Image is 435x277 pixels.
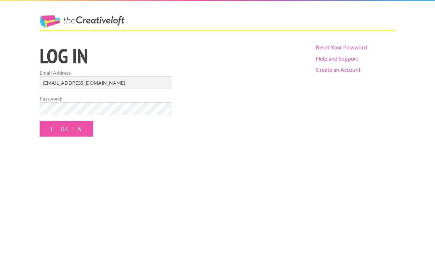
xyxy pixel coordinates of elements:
[40,46,304,66] h1: Log in
[316,66,361,73] a: Create an Account
[40,121,93,137] input: Log In
[316,55,358,62] a: Help and Support
[40,95,171,102] label: Password:
[40,69,171,76] label: Email Address
[40,15,124,28] a: The Creative Loft
[316,44,367,50] a: Reset Your Password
